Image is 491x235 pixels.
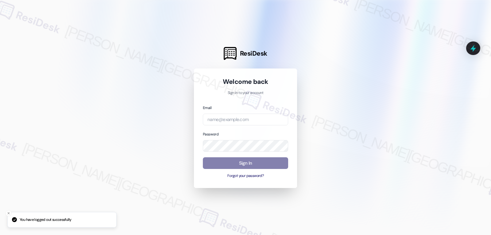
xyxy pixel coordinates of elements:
[203,157,288,169] button: Sign In
[203,105,211,110] label: Email
[240,49,267,58] span: ResiDesk
[203,173,288,179] button: Forgot your password?
[203,90,288,96] p: Sign in to your account
[20,217,71,223] p: You have logged out successfully
[6,210,12,216] button: Close toast
[203,132,218,137] label: Password
[224,47,237,60] img: ResiDesk Logo
[203,77,288,86] h1: Welcome back
[203,114,288,126] input: name@example.com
